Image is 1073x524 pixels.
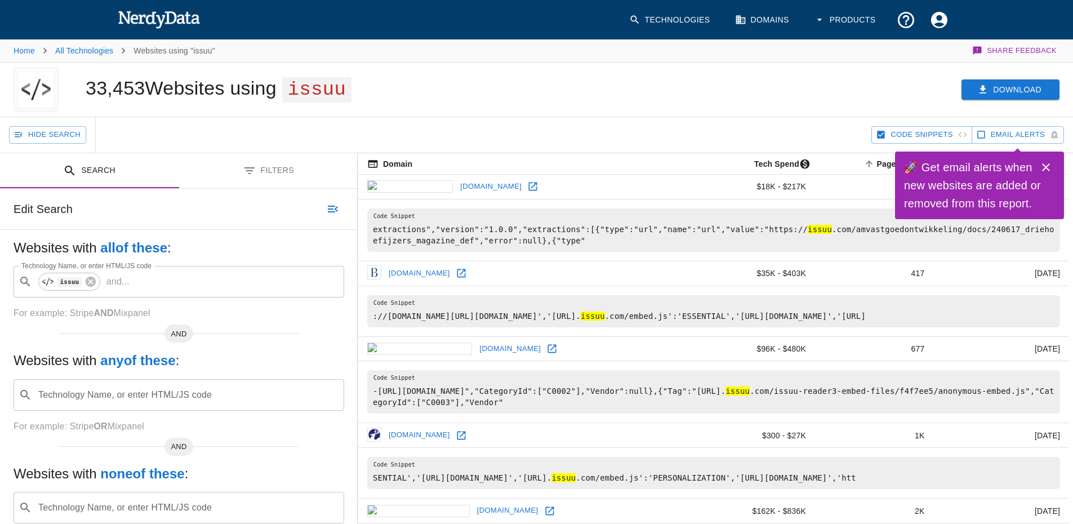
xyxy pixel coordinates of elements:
[689,261,815,286] td: $35K - $403K
[367,370,1060,414] pre: -[URL][DOMAIN_NAME]","CategoryId":["C0002"],"Vendor":null},{"Tag":"[URL]. .com/issuu-reader3-embe...
[581,312,605,321] hl: issuu
[891,128,952,141] span: Hide Code Snippets
[524,178,541,195] a: Open issuu.com in new window
[179,153,358,189] button: Filters
[14,307,344,320] p: For example: Stripe Mixpanel
[961,79,1059,100] button: Download
[933,423,1069,448] td: [DATE]
[551,473,576,482] hl: issuu
[57,277,82,287] code: issuu
[282,77,352,103] span: issuu
[14,465,344,483] h5: Websites with :
[689,175,815,199] td: $18K - $217K
[19,67,54,112] img: "issuu" logo
[933,261,1069,286] td: [DATE]
[367,157,412,171] span: The registered domain name (i.e. "nerdydata.com").
[972,126,1064,144] button: Get email alerts with newly found website results. Click to enable.
[889,3,923,37] button: Support and Documentation
[133,45,215,56] p: Websites using "issuu"
[55,46,113,55] a: All Technologies
[86,77,351,99] h1: 33,453 Websites using
[544,340,560,357] a: Open imperial.ac.uk in new window
[386,265,453,282] a: [DOMAIN_NAME]
[367,457,1060,489] pre: SENTIAL','[URL][DOMAIN_NAME]','[URL]. .com/embed.js':'PERSONALIZATION','[URL][DOMAIN_NAME]','htt
[970,39,1059,62] button: Share Feedback
[457,178,524,196] a: [DOMAIN_NAME]
[815,336,934,361] td: 677
[21,261,152,270] label: Technology Name, or enter HTML/JS code
[862,157,933,171] span: A page popularity ranking based on a domain's backlinks. Smaller numbers signal more popular doma...
[815,175,934,199] td: 106
[94,421,107,431] b: OR
[14,200,73,218] h6: Edit Search
[689,499,815,523] td: $162K - $836K
[100,353,175,368] b: any of these
[102,275,134,288] p: and ...
[871,126,972,144] button: Hide Code Snippets
[807,3,885,37] button: Products
[1035,156,1057,179] button: Close
[100,240,167,255] b: all of these
[728,3,798,37] a: Domains
[367,265,381,279] img: brookings.edu icon
[622,3,719,37] a: Technologies
[689,336,815,361] td: $96K - $480K
[815,261,934,286] td: 417
[14,46,35,55] a: Home
[367,180,453,193] img: issuu.com icon
[689,423,815,448] td: $300 - $27K
[367,208,1060,252] pre: extractions","version":"1.0.0","extractions":[{"type":"url","name":"url","value":"https:// .com/a...
[477,340,544,358] a: [DOMAIN_NAME]
[118,8,201,30] img: NerdyData.com
[14,420,344,433] p: For example: Stripe Mixpanel
[740,157,815,171] span: The estimated minimum and maximum annual tech spend each webpage has, based on the free, freemium...
[808,225,832,234] hl: issuu
[367,295,1060,327] pre: ://[DOMAIN_NAME][URL][DOMAIN_NAME]','[URL]. .com/embed.js':'ESSENTIAL','[URL][DOMAIN_NAME]','[URL]
[386,427,453,444] a: [DOMAIN_NAME]
[815,423,934,448] td: 1K
[367,505,470,517] img: deadline.com icon
[14,239,344,257] h5: Websites with :
[474,502,541,519] a: [DOMAIN_NAME]
[933,336,1069,361] td: [DATE]
[991,128,1045,141] span: Get email alerts with newly found website results. Click to enable.
[164,441,194,452] span: AND
[367,428,381,442] img: jkp.com icon
[38,273,100,291] div: issuu
[923,3,956,37] button: Account Settings
[9,126,86,144] button: Hide Search
[164,328,194,340] span: AND
[453,427,470,444] a: Open jkp.com in new window
[815,499,934,523] td: 2K
[94,308,113,318] b: AND
[453,265,470,282] a: Open brookings.edu in new window
[933,499,1069,523] td: [DATE]
[14,352,344,370] h5: Websites with :
[367,343,472,355] img: imperial.ac.uk icon
[725,387,750,396] hl: issuu
[904,158,1041,212] h6: 🚀 Get email alerts when new websites are added or removed from this report.
[100,466,184,481] b: none of these
[14,39,215,62] nav: breadcrumb
[541,503,558,519] a: Open deadline.com in new window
